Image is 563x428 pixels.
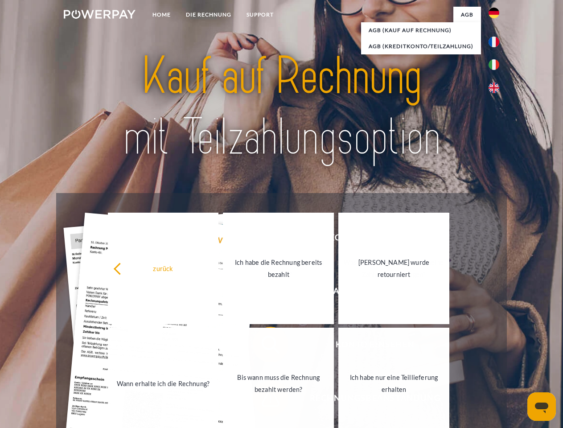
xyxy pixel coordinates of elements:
a: SUPPORT [239,7,281,23]
a: Home [145,7,178,23]
div: Wann erhalte ich die Rechnung? [113,377,214,389]
a: agb [453,7,481,23]
div: zurück [113,262,214,274]
div: Bis wann muss die Rechnung bezahlt werden? [228,371,329,395]
img: de [489,8,499,18]
a: AGB (Kreditkonto/Teilzahlung) [361,38,481,54]
img: title-powerpay_de.svg [85,43,478,171]
div: [PERSON_NAME] wurde retourniert [344,256,444,280]
img: logo-powerpay-white.svg [64,10,136,19]
img: fr [489,37,499,47]
a: AGB (Kauf auf Rechnung) [361,22,481,38]
img: en [489,82,499,93]
div: Ich habe die Rechnung bereits bezahlt [228,256,329,280]
div: Ich habe nur eine Teillieferung erhalten [344,371,444,395]
iframe: Schaltfläche zum Öffnen des Messaging-Fensters [527,392,556,421]
img: it [489,59,499,70]
a: DIE RECHNUNG [178,7,239,23]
